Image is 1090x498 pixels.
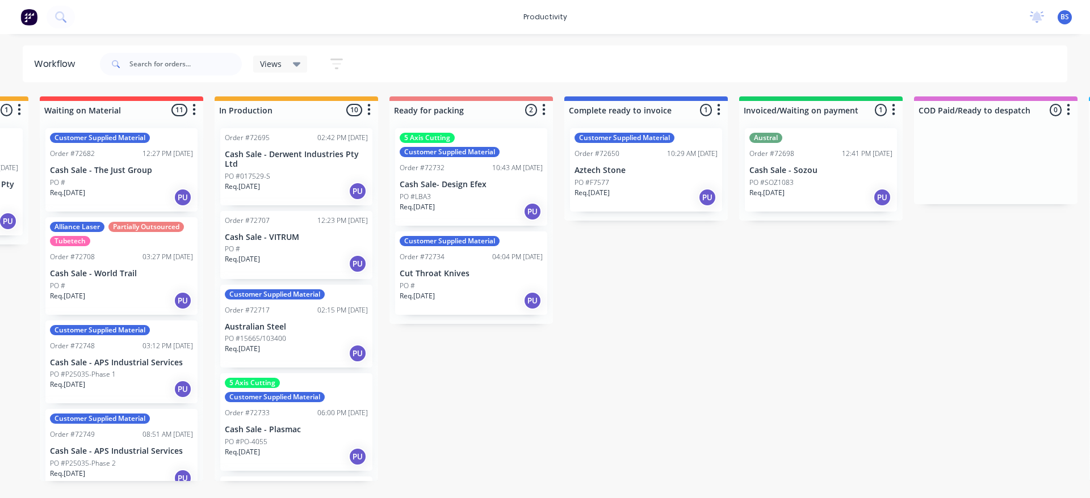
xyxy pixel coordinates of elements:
div: Order #72682 [50,149,95,159]
input: Search for orders... [129,53,242,75]
p: PO #017529-S [225,171,270,182]
p: Cash Sale- Design Efex [400,180,543,189]
p: Req. [DATE] [225,344,260,354]
div: Order #72707 [225,216,270,226]
div: PU [698,188,716,206]
p: Req. [DATE] [225,182,260,192]
div: Tubetech [50,236,90,246]
span: Views [260,58,282,70]
div: Workflow [34,57,81,71]
p: Aztech Stone [575,166,718,175]
div: Customer Supplied MaterialOrder #7273404:04 PM [DATE]Cut Throat KnivesPO #Req.[DATE]PU [395,231,547,315]
p: Req. [DATE] [400,202,435,212]
p: Req. [DATE] [400,291,435,301]
p: Cash Sale - Sozou [749,166,892,175]
div: Order #72732 [400,163,445,173]
div: Customer Supplied MaterialOrder #7271702:15 PM [DATE]Australian SteelPO #15665/103400Req.[DATE]PU [220,285,372,368]
div: Order #72698 [749,149,794,159]
div: 12:27 PM [DATE] [142,149,193,159]
p: Req. [DATE] [50,379,85,390]
div: Customer Supplied MaterialOrder #7265010:29 AM [DATE]Aztech StonePO #F7577Req.[DATE]PU [570,128,722,212]
div: Order #72733 [225,408,270,418]
div: Customer Supplied MaterialOrder #7274908:51 AM [DATE]Cash Sale - APS Industrial ServicesPO #P2503... [45,409,198,492]
p: Req. [DATE] [50,291,85,301]
p: PO #SOZ1083 [749,178,794,188]
p: Req. [DATE] [225,254,260,264]
div: Order #72708 [50,252,95,262]
div: 10:43 AM [DATE] [492,163,543,173]
p: Req. [DATE] [50,469,85,479]
img: Factory [20,9,37,26]
div: productivity [518,9,573,26]
div: 02:15 PM [DATE] [317,305,368,315]
div: 04:04 PM [DATE] [492,252,543,262]
p: Req. [DATE] [575,188,610,198]
div: 5 Axis CuttingCustomer Supplied MaterialOrder #7273210:43 AM [DATE]Cash Sale- Design EfexPO #LBA3... [395,128,547,226]
p: Cash Sale - The Just Group [50,166,193,175]
div: Partially Outsourced [108,222,184,232]
div: Customer Supplied Material [575,133,674,143]
div: PU [174,469,192,487]
p: PO #F7577 [575,178,609,188]
div: Order #72717 [225,305,270,315]
p: Cash Sale - World Trail [50,269,193,278]
p: PO #PO-4055 [225,437,267,447]
div: 12:23 PM [DATE] [317,216,368,226]
div: Order #72695 [225,133,270,143]
div: 5 Axis Cutting [225,378,280,388]
div: Order #72749 [50,429,95,440]
div: PU [523,202,542,221]
div: Customer Supplied Material [400,236,500,246]
div: Order #72748 [50,341,95,351]
div: Customer Supplied Material [400,147,500,157]
div: Customer Supplied Material [50,413,150,424]
p: Req. [DATE] [749,188,785,198]
div: Order #7269502:42 PM [DATE]Cash Sale - Derwent Industries Pty LtdPO #017529-SReq.[DATE]PU [220,128,372,205]
p: Cash Sale - Derwent Industries Pty Ltd [225,150,368,169]
div: PU [174,292,192,310]
div: PU [349,255,367,273]
div: 08:51 AM [DATE] [142,429,193,440]
div: Customer Supplied Material [50,325,150,335]
div: Alliance Laser [50,222,104,232]
div: Customer Supplied Material [50,133,150,143]
p: Cut Throat Knives [400,269,543,278]
p: Req. [DATE] [50,188,85,198]
div: 12:41 PM [DATE] [842,149,892,159]
div: Order #72734 [400,252,445,262]
div: Customer Supplied MaterialOrder #7274803:12 PM [DATE]Cash Sale - APS Industrial ServicesPO #P2503... [45,320,198,404]
p: PO #P25035-Phase 1 [50,369,116,379]
div: Austral [749,133,782,143]
p: PO # [400,281,415,291]
p: PO #LBA3 [400,192,431,202]
div: Customer Supplied Material [225,392,325,402]
p: Cash Sale - Plasmac [225,425,368,434]
div: 5 Axis CuttingCustomer Supplied MaterialOrder #7273306:00 PM [DATE]Cash Sale - PlasmacPO #PO-4055... [220,373,372,471]
div: 10:29 AM [DATE] [667,149,718,159]
div: PU [174,188,192,206]
div: PU [349,182,367,200]
div: PU [873,188,891,206]
div: Customer Supplied MaterialOrder #7268212:27 PM [DATE]Cash Sale - The Just GroupPO #Req.[DATE]PU [45,128,198,212]
p: Cash Sale - APS Industrial Services [50,446,193,456]
p: Cash Sale - APS Industrial Services [50,358,193,368]
div: AustralOrder #7269812:41 PM [DATE]Cash Sale - SozouPO #SOZ1083Req.[DATE]PU [745,128,897,212]
div: Customer Supplied Material [225,289,325,299]
div: Order #72650 [575,149,619,159]
div: 03:27 PM [DATE] [142,252,193,262]
div: PU [349,448,367,466]
div: 02:42 PM [DATE] [317,133,368,143]
span: BS [1060,12,1069,22]
div: Alliance LaserPartially OutsourcedTubetechOrder #7270803:27 PM [DATE]Cash Sale - World TrailPO #R... [45,217,198,315]
div: Order #7270712:23 PM [DATE]Cash Sale - VITRUMPO #Req.[DATE]PU [220,211,372,279]
div: PU [349,344,367,362]
p: Cash Sale - VITRUM [225,233,368,242]
div: 03:12 PM [DATE] [142,341,193,351]
div: PU [523,292,542,310]
p: PO #P25035-Phase 2 [50,458,116,469]
p: PO # [50,281,65,291]
p: Req. [DATE] [225,447,260,457]
p: Australian Steel [225,322,368,332]
p: PO # [50,178,65,188]
div: PU [174,380,192,398]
